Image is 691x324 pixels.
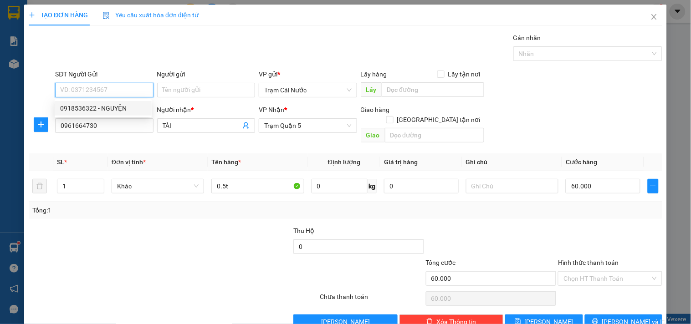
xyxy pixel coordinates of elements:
[648,179,659,193] button: plus
[32,179,47,193] button: delete
[566,158,597,166] span: Cước hàng
[558,259,619,266] label: Hình thức thanh toán
[385,128,484,142] input: Dọc đường
[264,83,351,97] span: Trạm Cái Nước
[384,158,418,166] span: Giá trị hàng
[29,11,88,19] span: TẠO ĐƠN HÀNG
[361,71,387,78] span: Lấy hàng
[466,179,558,193] input: Ghi Chú
[368,179,377,193] span: kg
[211,158,241,166] span: Tên hàng
[650,13,658,20] span: close
[102,11,199,19] span: Yêu cầu xuất hóa đơn điện tử
[648,182,658,190] span: plus
[11,66,127,81] b: GỬI : Trạm Cái Nước
[11,11,57,57] img: logo.jpg
[328,158,360,166] span: Định lượng
[60,103,146,113] div: 0918536322 - NGUYỆN
[394,115,484,125] span: [GEOGRAPHIC_DATA] tận nơi
[259,69,357,79] div: VP gửi
[445,69,484,79] span: Lấy tận nơi
[641,5,667,30] button: Close
[382,82,484,97] input: Dọc đường
[102,12,110,19] img: icon
[85,22,381,34] li: 26 Phó Cơ Điều, Phường 12
[361,82,382,97] span: Lấy
[242,122,250,129] span: user-add
[32,205,267,215] div: Tổng: 1
[34,121,48,128] span: plus
[293,227,314,234] span: Thu Hộ
[462,153,562,171] th: Ghi chú
[157,105,255,115] div: Người nhận
[57,158,64,166] span: SL
[361,128,385,142] span: Giao
[319,292,425,308] div: Chưa thanh toán
[112,158,146,166] span: Đơn vị tính
[211,179,304,193] input: VD: Bàn, Ghế
[55,101,152,116] div: 0918536322 - NGUYỆN
[259,106,284,113] span: VP Nhận
[361,106,390,113] span: Giao hàng
[55,69,153,79] div: SĐT Người Gửi
[426,259,456,266] span: Tổng cước
[384,179,459,193] input: 0
[513,34,541,41] label: Gán nhãn
[117,179,199,193] span: Khác
[34,117,48,132] button: plus
[264,119,351,132] span: Trạm Quận 5
[29,12,35,18] span: plus
[157,69,255,79] div: Người gửi
[85,34,381,45] li: Hotline: 02839552959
